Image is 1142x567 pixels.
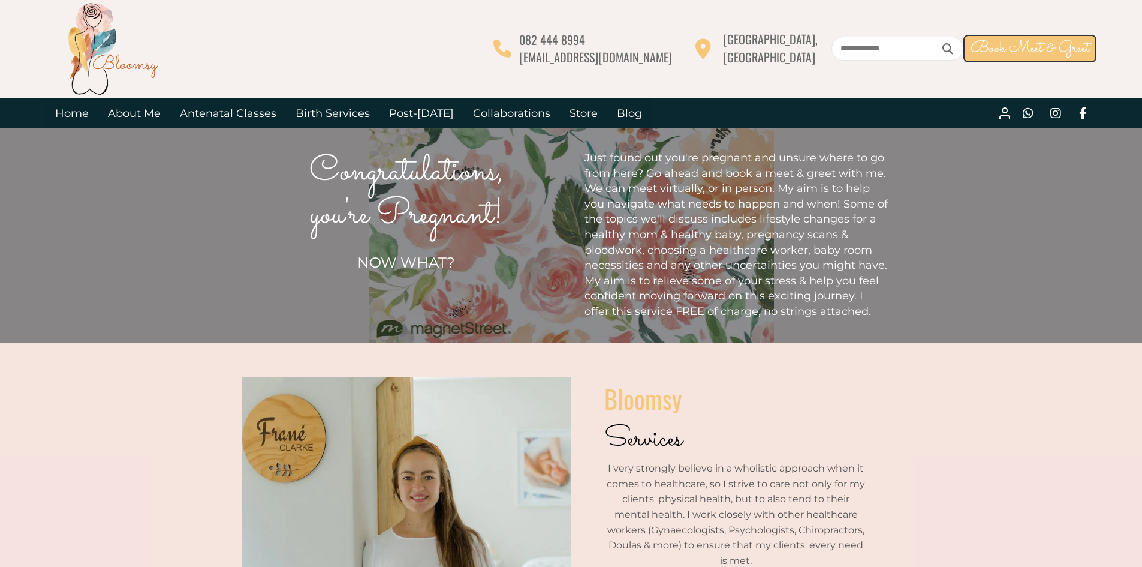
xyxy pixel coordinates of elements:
[98,98,170,128] a: About Me
[604,418,682,460] span: Services
[723,30,818,48] span: [GEOGRAPHIC_DATA],
[309,146,504,199] span: Congratulations,
[310,189,503,242] span: you're Pregnant!
[519,48,672,66] span: [EMAIL_ADDRESS][DOMAIN_NAME]
[723,48,815,66] span: [GEOGRAPHIC_DATA]
[357,254,455,271] span: NOW WHAT?
[519,31,585,49] span: 082 444 8994
[65,1,161,97] img: Bloomsy
[971,37,1089,60] span: Book Meet & Greet
[963,35,1096,62] a: Book Meet & Greet
[584,151,888,318] span: Just found out you're pregnant and unsure where to go from here? Go ahead and book a meet & greet...
[286,98,379,128] a: Birth Services
[604,380,682,417] span: Bloomsy
[170,98,286,128] a: Antenatal Classes
[46,98,98,128] a: Home
[463,98,560,128] a: Collaborations
[607,98,652,128] a: Blog
[560,98,607,128] a: Store
[379,98,463,128] a: Post-[DATE]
